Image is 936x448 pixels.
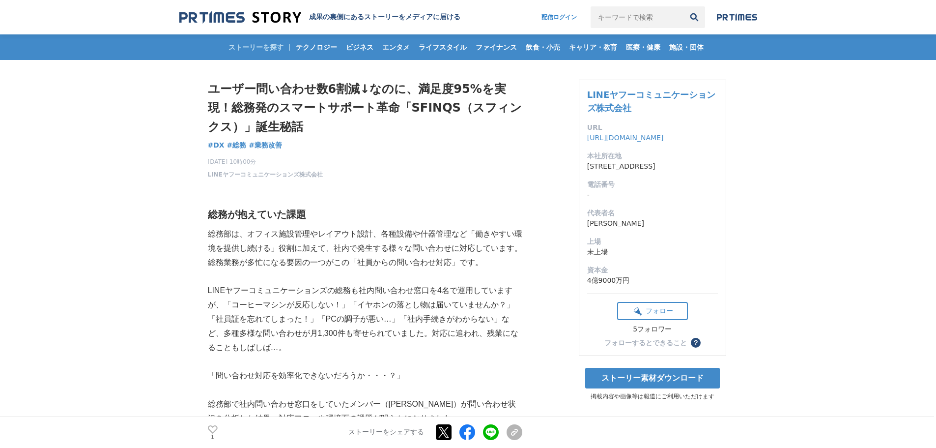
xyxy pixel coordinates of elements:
[604,339,687,346] div: フォローするとできること
[208,256,522,270] p: 総務業務が多忙になる要因の一つがこの「社員からの問い合わせ対応」です。
[587,190,718,200] dd: -
[227,141,247,149] span: #総務
[208,209,306,220] strong: 総務が抱えていた課題
[587,247,718,257] dd: 未上場
[591,6,683,28] input: キーワードで検索
[587,122,718,133] dt: URL
[665,34,708,60] a: 施設・団体
[208,157,323,166] span: [DATE] 10時00分
[665,43,708,52] span: 施設・団体
[472,43,521,52] span: ファイナンス
[587,151,718,161] dt: 本社所在地
[179,11,301,24] img: 成果の裏側にあるストーリーをメディアに届ける
[522,34,564,60] a: 飲食・小売
[309,13,460,22] h2: 成果の裏側にあるストーリーをメディアに届ける
[208,284,522,355] p: LINEヤフーコミュニケーションズの総務も社内問い合わせ窓口を4名で運用していますが、「コーヒーマシンが反応しない！」「イヤホンの落とし物は届いていませんか？」「社員証を忘れてしまった！」「PC...
[587,237,718,247] dt: 上場
[587,161,718,172] dd: [STREET_ADDRESS]
[565,34,621,60] a: キャリア・教育
[587,275,718,286] dd: 4億9000万円
[532,6,587,28] a: 配信ログイン
[378,34,414,60] a: エンタメ
[587,265,718,275] dt: 資本金
[208,369,522,383] p: 「問い合わせ対応を効率化できないだろうか・・・？」
[587,218,718,229] dd: [PERSON_NAME]
[585,368,720,388] a: ストーリー素材ダウンロード
[622,34,664,60] a: 医療・健康
[587,90,716,113] a: LINEヤフーコミュニケーションズ株式会社
[227,140,247,150] a: #総務
[691,338,701,348] button: ？
[415,43,471,52] span: ライフスタイル
[378,43,414,52] span: エンタメ
[208,80,522,136] h1: ユーザー問い合わせ数6割減↓なのに、満足度95%を実現！総務発のスマートサポート革命「SFINQS（スフィンクス）」誕生秘話
[348,428,424,437] p: ストーリーをシェアする
[617,302,688,320] button: フォロー
[692,339,699,346] span: ？
[522,43,564,52] span: 飲食・小売
[249,140,282,150] a: #業務改善
[208,141,225,149] span: #DX
[208,397,522,426] p: 総務部で社内問い合わせ窓口をしていたメンバー（[PERSON_NAME]）が問い合わせ状況を分析した結果、対応フローや環境面の課題が明らかになりました。
[249,141,282,149] span: #業務改善
[415,34,471,60] a: ライフスタイル
[717,13,757,21] img: prtimes
[617,325,688,334] div: 5フォロワー
[208,227,522,256] p: 総務部は、オフィス施設管理やレイアウト設計、各種設備や什器管理など「働きやすい環境を提供し続ける」役割に加えて、社内で発生する様々な問い合わせに対応しています。
[565,43,621,52] span: キャリア・教育
[579,392,726,401] p: 掲載内容や画像等は報道にご利用いただけます
[179,11,460,24] a: 成果の裏側にあるストーリーをメディアに届ける 成果の裏側にあるストーリーをメディアに届ける
[472,34,521,60] a: ファイナンス
[292,34,341,60] a: テクノロジー
[587,179,718,190] dt: 電話番号
[342,43,377,52] span: ビジネス
[587,134,664,142] a: [URL][DOMAIN_NAME]
[342,34,377,60] a: ビジネス
[208,435,218,440] p: 1
[292,43,341,52] span: テクノロジー
[683,6,705,28] button: 検索
[587,208,718,218] dt: 代表者名
[208,170,323,179] a: LINEヤフーコミュニケーションズ株式会社
[622,43,664,52] span: 医療・健康
[208,140,225,150] a: #DX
